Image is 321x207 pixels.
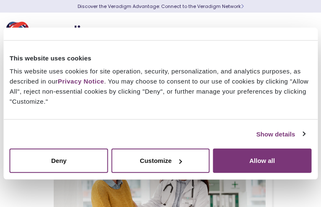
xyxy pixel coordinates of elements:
a: Privacy Notice [58,78,104,85]
button: Customize [111,149,210,173]
span: Learn More [241,3,244,10]
div: This website uses cookies [10,53,311,63]
button: Deny [10,149,108,173]
div: This website uses cookies for site operation, security, personalization, and analytics purposes, ... [10,66,311,107]
button: Allow all [213,149,311,173]
a: Discover the Veradigm Advantage: Connect to the Veradigm NetworkLearn More [78,3,244,10]
button: Toggle Navigation Menu [296,22,308,44]
a: Show details [256,129,305,139]
img: Veradigm logo [6,19,107,47]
